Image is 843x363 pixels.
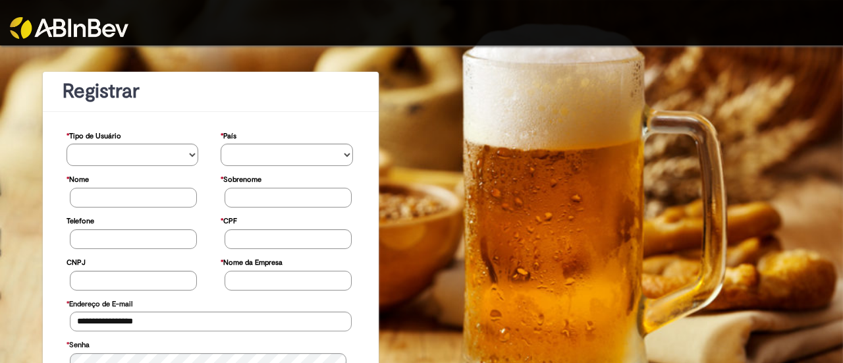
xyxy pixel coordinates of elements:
[221,252,283,271] label: Nome da Empresa
[67,125,121,144] label: Tipo de Usuário
[67,252,86,271] label: CNPJ
[10,17,128,39] img: ABInbev-white.png
[221,125,236,144] label: País
[221,210,237,229] label: CPF
[67,169,89,188] label: Nome
[63,80,359,102] h1: Registrar
[67,210,94,229] label: Telefone
[221,169,261,188] label: Sobrenome
[67,293,132,312] label: Endereço de E-mail
[67,334,90,353] label: Senha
